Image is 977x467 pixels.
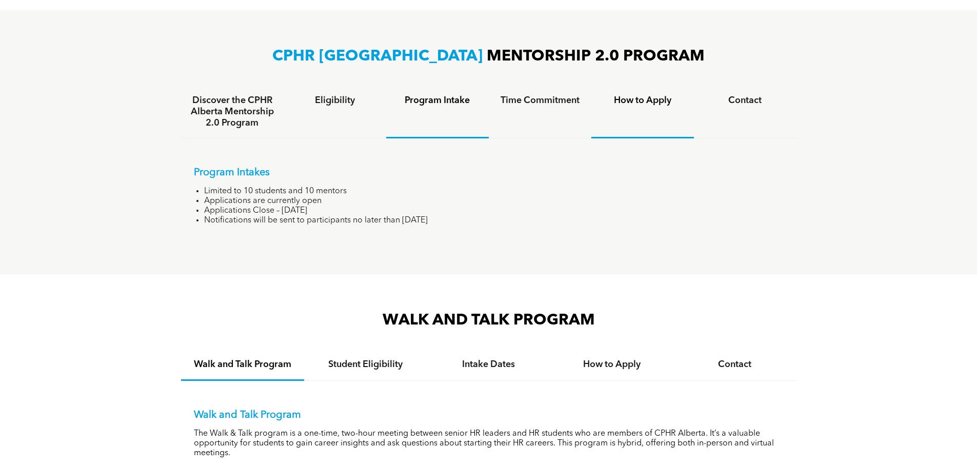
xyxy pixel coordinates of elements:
h4: Walk and Talk Program [190,359,295,370]
h4: Eligibility [293,95,377,106]
h4: Intake Dates [436,359,541,370]
span: CPHR [GEOGRAPHIC_DATA] [272,49,483,64]
p: Program Intakes [194,167,784,179]
h4: Student Eligibility [313,359,418,370]
li: Notifications will be sent to participants no later than [DATE] [204,216,784,226]
p: The Walk & Talk program is a one-time, two-hour meeting between senior HR leaders and HR students... [194,429,784,458]
h4: Program Intake [395,95,480,106]
h4: How to Apply [601,95,685,106]
p: Walk and Talk Program [194,409,784,421]
span: WALK AND TALK PROGRAM [383,313,595,328]
li: Limited to 10 students and 10 mentors [204,187,784,196]
li: Applications are currently open [204,196,784,206]
h4: Contact [683,359,787,370]
h4: How to Apply [560,359,664,370]
h4: Discover the CPHR Alberta Mentorship 2.0 Program [190,95,274,129]
h4: Time Commitment [498,95,582,106]
h4: Contact [703,95,787,106]
span: MENTORSHIP 2.0 PROGRAM [487,49,705,64]
li: Applications Close – [DATE] [204,206,784,216]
